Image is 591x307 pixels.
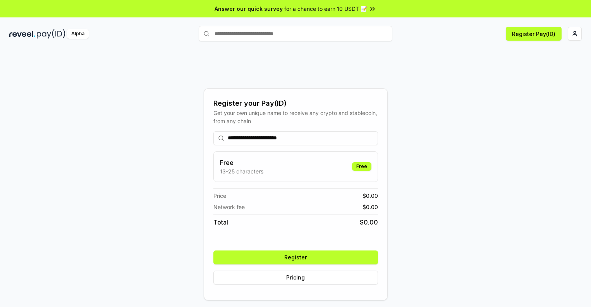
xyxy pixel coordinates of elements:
[360,218,378,227] span: $ 0.00
[213,218,228,227] span: Total
[213,271,378,285] button: Pricing
[213,98,378,109] div: Register your Pay(ID)
[506,27,562,41] button: Register Pay(ID)
[67,29,89,39] div: Alpha
[213,109,378,125] div: Get your own unique name to receive any crypto and stablecoin, from any chain
[37,29,65,39] img: pay_id
[213,203,245,211] span: Network fee
[220,167,263,175] p: 13-25 characters
[213,192,226,200] span: Price
[213,250,378,264] button: Register
[284,5,367,13] span: for a chance to earn 10 USDT 📝
[352,162,371,171] div: Free
[363,203,378,211] span: $ 0.00
[9,29,35,39] img: reveel_dark
[215,5,283,13] span: Answer our quick survey
[220,158,263,167] h3: Free
[363,192,378,200] span: $ 0.00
